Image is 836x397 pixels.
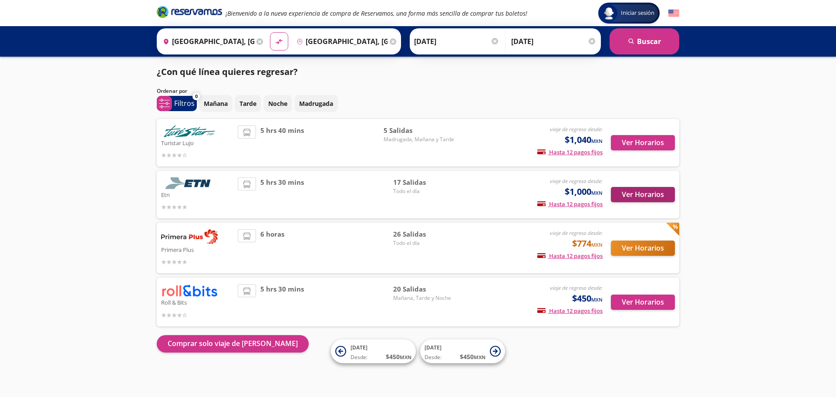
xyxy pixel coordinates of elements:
[268,99,287,108] p: Noche
[400,354,411,360] small: MXN
[204,99,228,108] p: Mañana
[611,295,675,310] button: Ver Horarios
[174,98,195,109] p: Filtros
[260,126,304,160] span: 5 hrs 40 mins
[293,31,388,52] input: Buscar Destino
[157,5,222,18] i: Brand Logo
[393,187,454,195] span: Todo el día
[565,185,603,198] span: $1,000
[351,353,367,361] span: Desde:
[591,138,603,144] small: MXN
[591,241,603,248] small: MXN
[157,87,187,95] p: Ordenar por
[299,99,333,108] p: Madrugada
[331,339,416,363] button: [DATE]Desde:$450MXN
[425,353,442,361] span: Desde:
[161,126,218,137] img: Turistar Lujo
[393,239,454,247] span: Todo el día
[537,148,603,156] span: Hasta 12 pagos fijos
[414,31,499,52] input: Elegir Fecha
[537,307,603,315] span: Hasta 12 pagos fijos
[611,187,675,202] button: Ver Horarios
[384,136,454,143] span: Madrugada, Mañana y Tarde
[393,229,454,239] span: 26 Salidas
[263,95,292,112] button: Noche
[161,177,218,189] img: Etn
[550,177,603,185] em: viaje de regreso desde:
[511,31,597,52] input: Opcional
[550,229,603,237] em: viaje de regreso desde:
[384,126,454,136] span: 5 Salidas
[393,284,454,294] span: 20 Salidas
[611,241,675,256] button: Ver Horarios
[425,344,442,351] span: [DATE]
[668,8,679,19] button: English
[386,352,411,361] span: $ 450
[157,5,222,21] a: Brand Logo
[565,133,603,146] span: $1,040
[460,352,485,361] span: $ 450
[617,9,658,17] span: Iniciar sesión
[591,190,603,196] small: MXN
[161,297,233,307] p: Roll & Bits
[550,284,603,292] em: viaje de regreso desde:
[550,126,603,133] em: viaje de regreso desde:
[226,9,527,17] em: ¡Bienvenido a la nueva experiencia de compra de Reservamos, una forma más sencilla de comprar tus...
[572,237,603,250] span: $774
[474,354,485,360] small: MXN
[239,99,256,108] p: Tarde
[537,252,603,260] span: Hasta 12 pagos fijos
[591,296,603,303] small: MXN
[161,229,218,244] img: Primera Plus
[393,177,454,187] span: 17 Salidas
[610,28,679,54] button: Buscar
[294,95,338,112] button: Madrugada
[161,244,233,254] p: Primera Plus
[195,93,198,100] span: 0
[572,292,603,305] span: $450
[161,189,233,200] p: Etn
[159,31,254,52] input: Buscar Origen
[537,200,603,208] span: Hasta 12 pagos fijos
[235,95,261,112] button: Tarde
[157,335,309,353] button: Comprar solo viaje de [PERSON_NAME]
[420,339,505,363] button: [DATE]Desde:$450MXN
[351,344,367,351] span: [DATE]
[199,95,233,112] button: Mañana
[260,229,284,267] span: 6 horas
[161,137,233,148] p: Turistar Lujo
[260,284,304,319] span: 5 hrs 30 mins
[157,65,298,78] p: ¿Con qué línea quieres regresar?
[161,284,218,297] img: Roll & Bits
[393,294,454,302] span: Mañana, Tarde y Noche
[157,96,197,111] button: 0Filtros
[611,135,675,150] button: Ver Horarios
[260,177,304,212] span: 5 hrs 30 mins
